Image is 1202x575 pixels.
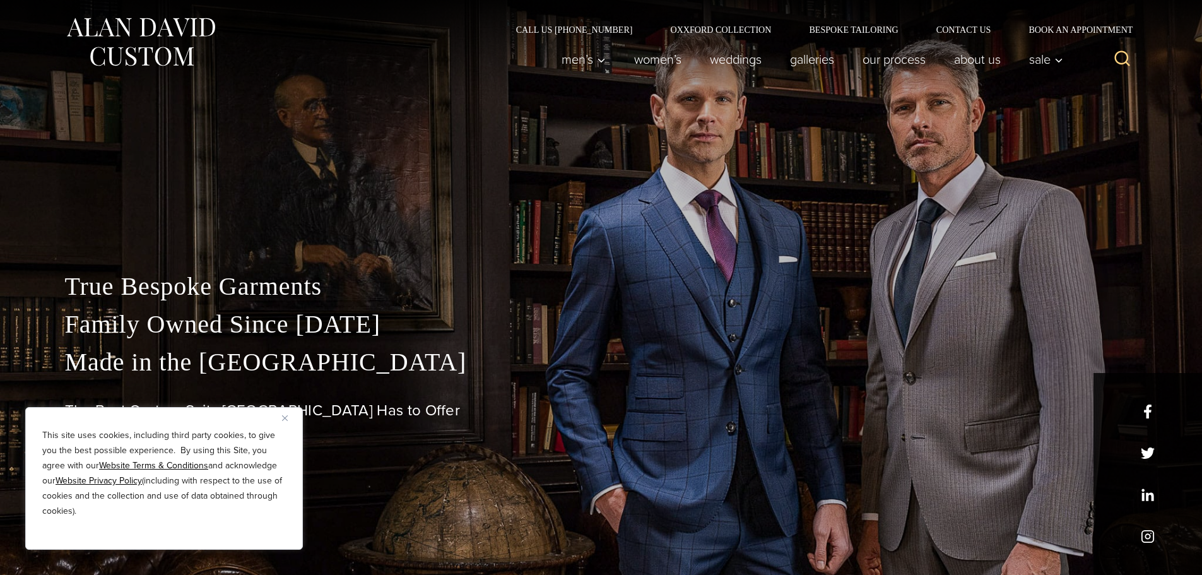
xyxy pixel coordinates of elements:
span: Sale [1029,53,1063,66]
a: Book an Appointment [1010,25,1137,34]
img: Alan David Custom [65,14,216,70]
a: Call Us [PHONE_NUMBER] [497,25,652,34]
a: weddings [695,47,775,72]
a: Oxxford Collection [651,25,790,34]
p: True Bespoke Garments Family Owned Since [DATE] Made in the [GEOGRAPHIC_DATA] [65,268,1138,381]
a: Website Terms & Conditions [99,459,208,472]
img: Close [282,415,288,421]
h1: The Best Custom Suits [GEOGRAPHIC_DATA] Has to Offer [65,401,1138,420]
a: Our Process [848,47,940,72]
a: Contact Us [917,25,1010,34]
a: Website Privacy Policy [56,474,142,487]
span: Men’s [562,53,606,66]
a: Galleries [775,47,848,72]
a: About Us [940,47,1015,72]
nav: Primary Navigation [547,47,1069,72]
p: This site uses cookies, including third party cookies, to give you the best possible experience. ... [42,428,286,519]
nav: Secondary Navigation [497,25,1138,34]
a: Women’s [620,47,695,72]
a: Bespoke Tailoring [790,25,917,34]
button: Close [282,410,297,425]
button: View Search Form [1107,44,1138,74]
